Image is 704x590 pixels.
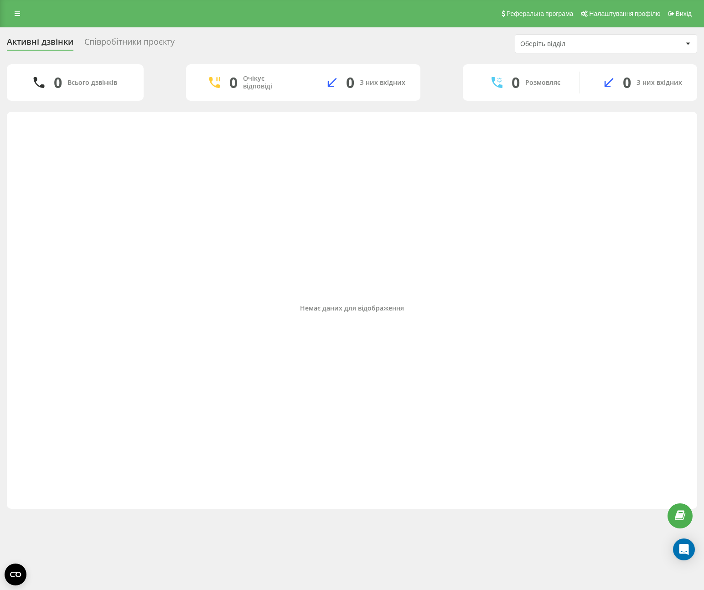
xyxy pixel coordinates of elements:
[360,79,405,87] div: З них вхідних
[520,40,629,48] div: Оберіть відділ
[676,10,692,17] span: Вихід
[512,74,520,91] div: 0
[5,564,26,585] button: Open CMP widget
[623,74,631,91] div: 0
[54,74,62,91] div: 0
[67,79,117,87] div: Всього дзвінків
[7,37,73,51] div: Активні дзвінки
[229,74,238,91] div: 0
[525,79,560,87] div: Розмовляє
[243,75,289,90] div: Очікує відповіді
[14,304,690,312] div: Немає даних для відображення
[507,10,574,17] span: Реферальна програма
[637,79,682,87] div: З них вхідних
[589,10,660,17] span: Налаштування профілю
[673,538,695,560] div: Open Intercom Messenger
[346,74,354,91] div: 0
[84,37,175,51] div: Співробітники проєкту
